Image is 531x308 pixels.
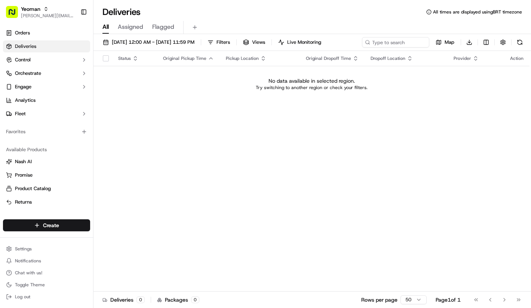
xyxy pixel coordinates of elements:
button: Nash AI [3,156,90,168]
span: Status [118,55,131,61]
span: Filters [217,39,230,46]
button: Live Monitoring [275,37,325,48]
input: Type to search [362,37,429,48]
span: Product Catalog [15,185,51,192]
button: Promise [3,169,90,181]
button: Chat with us! [3,268,90,278]
span: Returns [15,199,32,205]
span: Promise [15,172,33,179]
button: Yeoman[PERSON_NAME][EMAIL_ADDRESS][DOMAIN_NAME] [3,3,77,21]
span: Deliveries [15,43,36,50]
div: Packages [157,296,199,304]
h1: Deliveries [102,6,141,18]
span: All times are displayed using BRT timezone [433,9,522,15]
button: Create [3,219,90,231]
a: Product Catalog [6,185,87,192]
span: Orders [15,30,30,36]
button: Yeoman [21,5,40,13]
button: Settings [3,244,90,254]
span: Toggle Theme [15,282,45,288]
span: Dropoff Location [371,55,405,61]
button: Toggle Theme [3,280,90,290]
div: Favorites [3,126,90,138]
span: Provider [454,55,471,61]
button: Map [432,37,458,48]
div: Action [510,55,524,61]
a: Promise [6,172,87,179]
a: Nash AI [6,158,87,165]
button: Refresh [515,37,525,48]
span: Control [15,57,31,63]
span: Log out [15,294,30,300]
span: Pickup Location [226,55,259,61]
span: Flagged [152,22,174,31]
div: Page 1 of 1 [436,296,461,304]
button: Views [240,37,268,48]
button: Orchestrate [3,67,90,79]
span: Live Monitoring [287,39,321,46]
button: Fleet [3,108,90,120]
a: Deliveries [3,40,90,52]
span: Chat with us! [15,270,42,276]
button: Engage [3,81,90,93]
button: [PERSON_NAME][EMAIL_ADDRESS][DOMAIN_NAME] [21,13,74,19]
span: Fleet [15,110,26,117]
button: Log out [3,292,90,302]
span: Settings [15,246,32,252]
div: Available Products [3,144,90,156]
div: 0 [191,296,199,303]
span: Original Pickup Time [163,55,206,61]
span: Map [445,39,454,46]
span: Nash AI [15,158,32,165]
span: Orchestrate [15,70,41,77]
button: Product Catalog [3,183,90,195]
span: Original Dropoff Time [306,55,351,61]
p: No data available in selected region. [268,77,355,85]
span: Create [43,222,59,229]
p: Try switching to another region or check your filters. [256,85,368,91]
span: Assigned [118,22,143,31]
span: [DATE] 12:00 AM - [DATE] 11:59 PM [112,39,194,46]
span: Notifications [15,258,41,264]
button: Notifications [3,256,90,266]
a: Orders [3,27,90,39]
a: Analytics [3,94,90,106]
p: Rows per page [361,296,398,304]
button: [DATE] 12:00 AM - [DATE] 11:59 PM [99,37,198,48]
span: All [102,22,109,31]
span: Views [252,39,265,46]
span: Engage [15,83,31,90]
span: Analytics [15,97,36,104]
button: Control [3,54,90,66]
a: Returns [6,199,87,205]
button: Filters [204,37,233,48]
div: Deliveries [102,296,145,304]
div: 0 [136,296,145,303]
button: Returns [3,196,90,208]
